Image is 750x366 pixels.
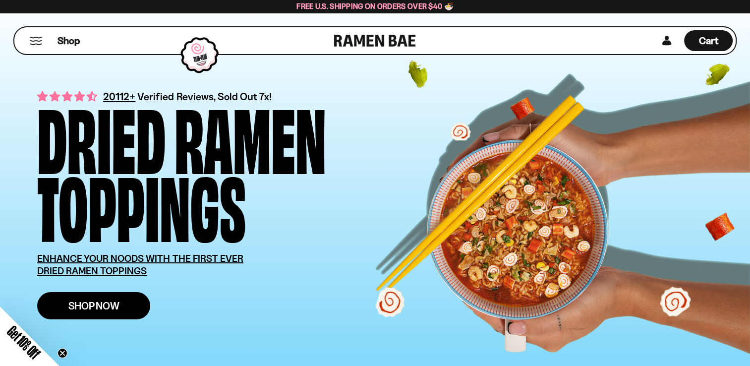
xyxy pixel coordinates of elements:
button: Close teaser [58,348,67,358]
a: Shop Now [37,292,150,319]
div: Ramen [174,102,326,170]
span: Shop Now [68,301,119,311]
span: Free U.S. Shipping on Orders over $40 🍜 [296,1,454,11]
div: Toppings [37,170,246,238]
div: Dried [37,102,166,170]
button: Mobile Menu Trigger [29,37,43,45]
span: Cart [699,35,718,47]
a: Cart [684,27,733,54]
u: ENHANCE YOUR NOODS WITH THE FIRST EVER DRIED RAMEN TOPPINGS [37,252,243,277]
span: Get 10% Off [4,323,43,362]
span: Shop [58,34,80,48]
a: Shop [58,30,80,51]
